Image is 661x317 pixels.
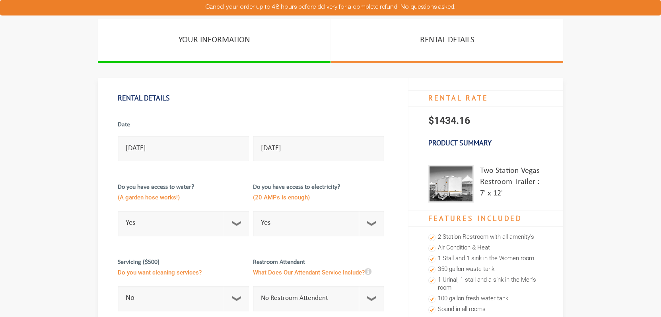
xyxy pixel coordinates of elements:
[480,165,543,203] div: Two Station Vegas Restroom Trailer : 7' x 12'
[428,243,543,253] li: Air Condition & Heat
[253,183,384,209] label: Do you have access to electricity?
[118,258,249,284] label: Servicing ($500)
[408,211,563,227] h4: Features Included
[408,107,563,135] p: $1434.16
[253,258,384,284] label: Restroom Attendant
[98,19,330,63] a: YOUR INFORMATION
[428,264,543,275] li: 350 gallon waste tank
[408,135,563,151] h3: Product Summary
[118,192,249,205] span: (A garden hose works!)
[253,192,384,205] span: (20 AMPs is enough)
[331,19,563,63] a: RENTAL DETAILS
[428,232,543,243] li: 2 Station Restroom with all amenity's
[408,90,563,107] h4: RENTAL RATE
[428,294,543,304] li: 100 gallon fresh water tank
[428,253,543,264] li: 1 Stall and 1 sink in the Women room
[253,267,384,280] span: What Does Our Attendant Service Include?
[118,267,249,280] span: Do you want cleaning services?
[118,183,249,209] label: Do you have access to water?
[118,120,249,134] label: Date
[118,90,388,106] h1: Rental Details
[428,275,543,294] li: 1 Urinal, 1 stall and a sink in the Men's room
[428,304,543,315] li: Sound in all rooms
